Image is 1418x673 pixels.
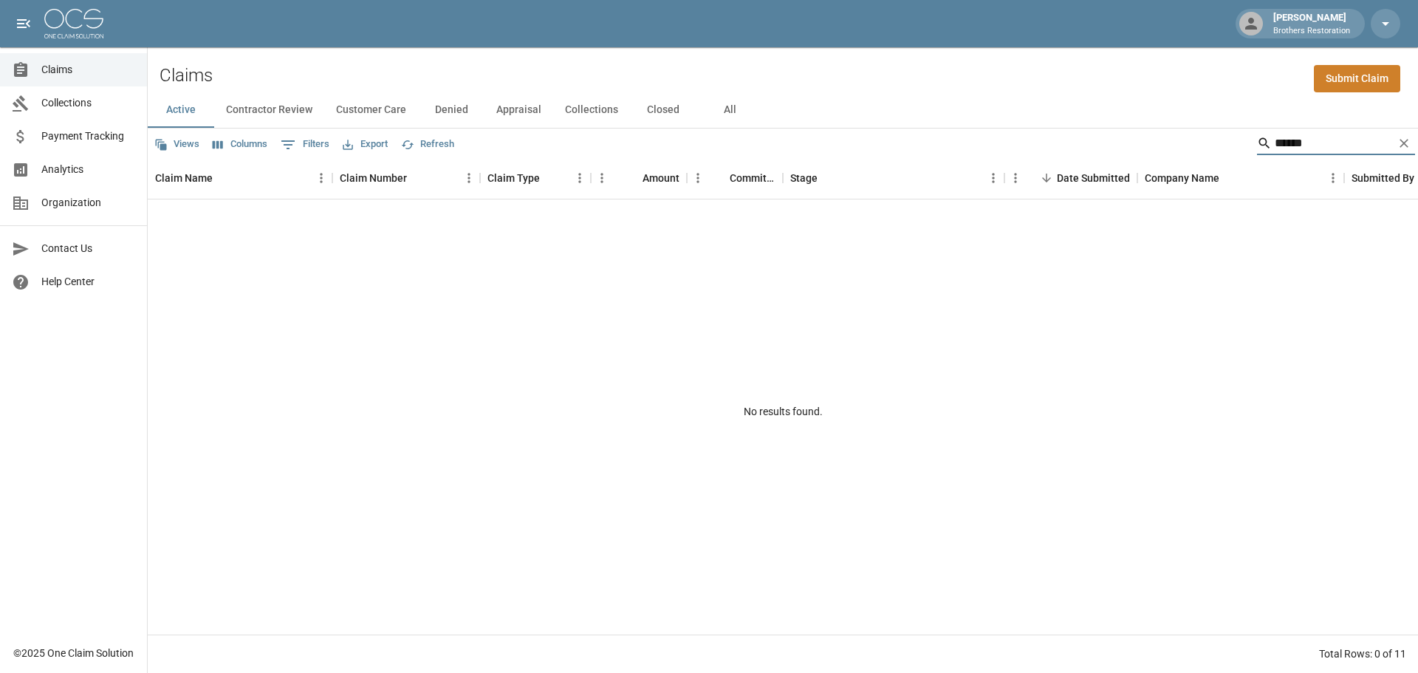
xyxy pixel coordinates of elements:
[1319,646,1406,661] div: Total Rows: 0 of 11
[148,92,1418,128] div: dynamic tabs
[818,168,838,188] button: Sort
[1322,167,1344,189] button: Menu
[540,168,561,188] button: Sort
[1352,157,1414,199] div: Submitted By
[41,62,135,78] span: Claims
[1314,65,1400,92] a: Submit Claim
[324,92,418,128] button: Customer Care
[13,646,134,660] div: © 2025 One Claim Solution
[214,92,324,128] button: Contractor Review
[310,167,332,189] button: Menu
[643,157,679,199] div: Amount
[982,167,1004,189] button: Menu
[487,157,540,199] div: Claim Type
[41,274,135,290] span: Help Center
[1137,157,1344,199] div: Company Name
[41,241,135,256] span: Contact Us
[277,133,333,157] button: Show filters
[730,157,775,199] div: Committed Amount
[160,65,213,86] h2: Claims
[41,195,135,211] span: Organization
[155,157,213,199] div: Claim Name
[1267,10,1356,37] div: [PERSON_NAME]
[332,157,480,199] div: Claim Number
[553,92,630,128] button: Collections
[687,157,783,199] div: Committed Amount
[783,157,1004,199] div: Stage
[44,9,103,38] img: ocs-logo-white-transparent.png
[41,95,135,111] span: Collections
[1004,167,1027,189] button: Menu
[622,168,643,188] button: Sort
[1257,131,1415,158] div: Search
[41,162,135,177] span: Analytics
[148,92,214,128] button: Active
[148,157,332,199] div: Claim Name
[1219,168,1240,188] button: Sort
[397,133,458,156] button: Refresh
[1004,157,1137,199] div: Date Submitted
[1036,168,1057,188] button: Sort
[148,199,1418,624] div: No results found.
[484,92,553,128] button: Appraisal
[9,9,38,38] button: open drawer
[709,168,730,188] button: Sort
[591,167,613,189] button: Menu
[1393,132,1415,154] button: Clear
[339,133,391,156] button: Export
[591,157,687,199] div: Amount
[480,157,591,199] div: Claim Type
[340,157,407,199] div: Claim Number
[418,92,484,128] button: Denied
[1145,157,1219,199] div: Company Name
[790,157,818,199] div: Stage
[1057,157,1130,199] div: Date Submitted
[407,168,428,188] button: Sort
[458,167,480,189] button: Menu
[41,129,135,144] span: Payment Tracking
[687,167,709,189] button: Menu
[151,133,203,156] button: Views
[696,92,763,128] button: All
[209,133,271,156] button: Select columns
[630,92,696,128] button: Closed
[569,167,591,189] button: Menu
[1273,25,1350,38] p: Brothers Restoration
[213,168,233,188] button: Sort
